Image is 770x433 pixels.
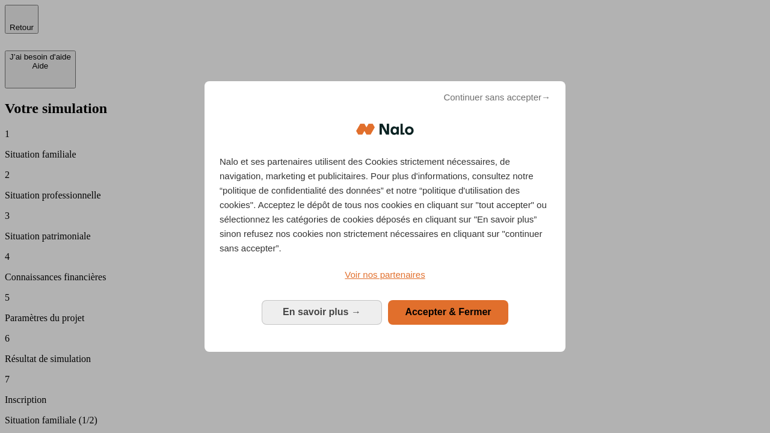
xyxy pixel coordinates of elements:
[262,300,382,324] button: En savoir plus: Configurer vos consentements
[220,268,550,282] a: Voir nos partenaires
[356,111,414,147] img: Logo
[443,90,550,105] span: Continuer sans accepter→
[220,155,550,256] p: Nalo et ses partenaires utilisent des Cookies strictement nécessaires, de navigation, marketing e...
[205,81,565,351] div: Bienvenue chez Nalo Gestion du consentement
[405,307,491,317] span: Accepter & Fermer
[388,300,508,324] button: Accepter & Fermer: Accepter notre traitement des données et fermer
[283,307,361,317] span: En savoir plus →
[345,269,425,280] span: Voir nos partenaires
